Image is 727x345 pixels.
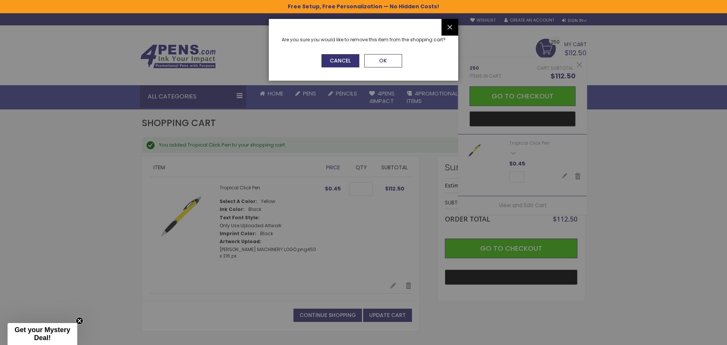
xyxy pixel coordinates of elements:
[364,54,402,67] button: OK
[330,57,351,64] span: Cancel
[379,57,387,64] span: OK
[321,54,359,67] button: Cancel
[14,326,70,342] span: Get your Mystery Deal!
[280,37,447,43] div: Are you sure you would like to remove this item from the shopping cart?
[76,317,83,325] button: Close teaser
[8,323,77,345] div: Get your Mystery Deal!Close teaser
